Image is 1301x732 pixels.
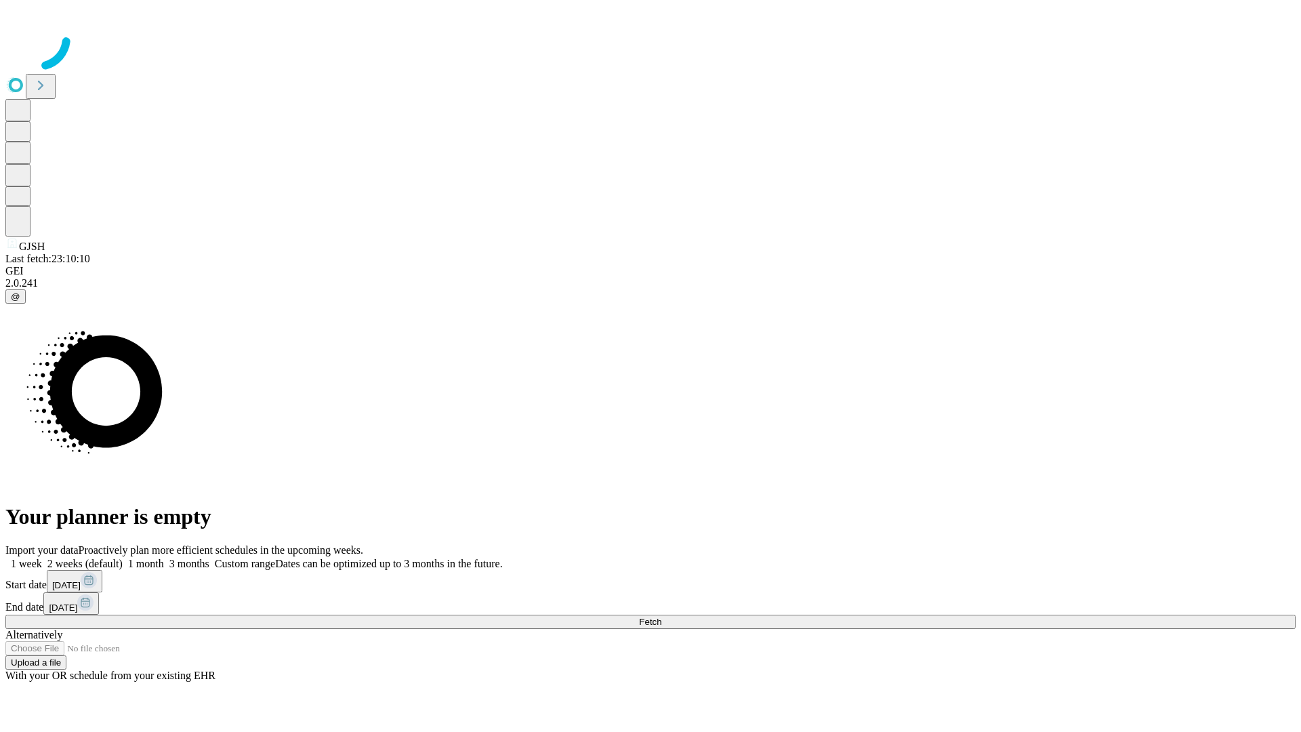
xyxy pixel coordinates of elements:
[5,655,66,670] button: Upload a file
[5,629,62,640] span: Alternatively
[43,592,99,615] button: [DATE]
[5,289,26,304] button: @
[215,558,275,569] span: Custom range
[5,615,1296,629] button: Fetch
[11,558,42,569] span: 1 week
[639,617,661,627] span: Fetch
[5,670,215,681] span: With your OR schedule from your existing EHR
[47,570,102,592] button: [DATE]
[52,580,81,590] span: [DATE]
[5,265,1296,277] div: GEI
[19,241,45,252] span: GJSH
[275,558,502,569] span: Dates can be optimized up to 3 months in the future.
[11,291,20,302] span: @
[5,544,79,556] span: Import your data
[49,603,77,613] span: [DATE]
[5,570,1296,592] div: Start date
[5,504,1296,529] h1: Your planner is empty
[79,544,363,556] span: Proactively plan more efficient schedules in the upcoming weeks.
[47,558,123,569] span: 2 weeks (default)
[5,592,1296,615] div: End date
[169,558,209,569] span: 3 months
[128,558,164,569] span: 1 month
[5,277,1296,289] div: 2.0.241
[5,253,90,264] span: Last fetch: 23:10:10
